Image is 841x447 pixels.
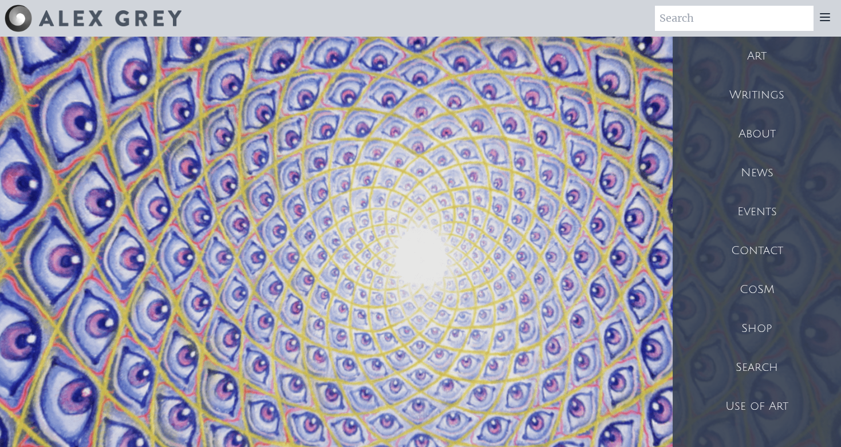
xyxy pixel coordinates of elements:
[673,37,841,76] a: Art
[673,270,841,309] a: CoSM
[673,114,841,153] a: About
[655,6,814,31] input: Search
[673,348,841,387] a: Search
[673,153,841,192] a: News
[673,309,841,348] a: Shop
[673,76,841,114] a: Writings
[673,192,841,231] a: Events
[673,387,841,426] a: Use of Art
[673,231,841,270] a: Contact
